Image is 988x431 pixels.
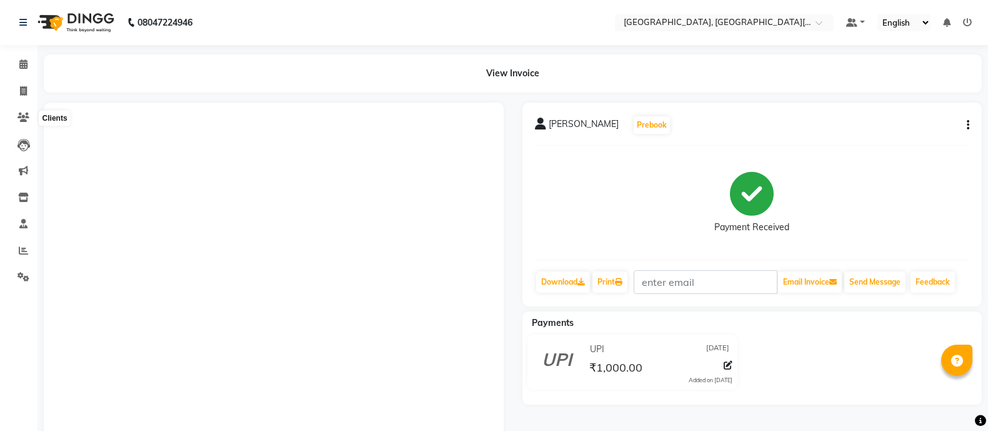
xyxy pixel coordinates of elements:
b: 08047224946 [137,5,192,40]
span: [DATE] [706,343,729,356]
button: Send Message [844,271,906,293]
a: Download [536,271,590,293]
a: Print [592,271,627,293]
input: enter email [634,270,777,294]
button: Email Invoice [778,271,842,293]
div: Added on [DATE] [689,376,732,385]
span: ₹1,000.00 [589,360,642,378]
div: Payment Received [714,221,789,234]
span: [PERSON_NAME] [549,118,619,135]
span: Payments [532,317,574,328]
span: UPI [590,343,604,356]
button: Prebook [634,116,670,134]
a: Feedback [911,271,955,293]
iframe: chat widget [936,381,976,418]
div: View Invoice [44,54,982,93]
div: Clients [39,111,71,126]
img: logo [32,5,117,40]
